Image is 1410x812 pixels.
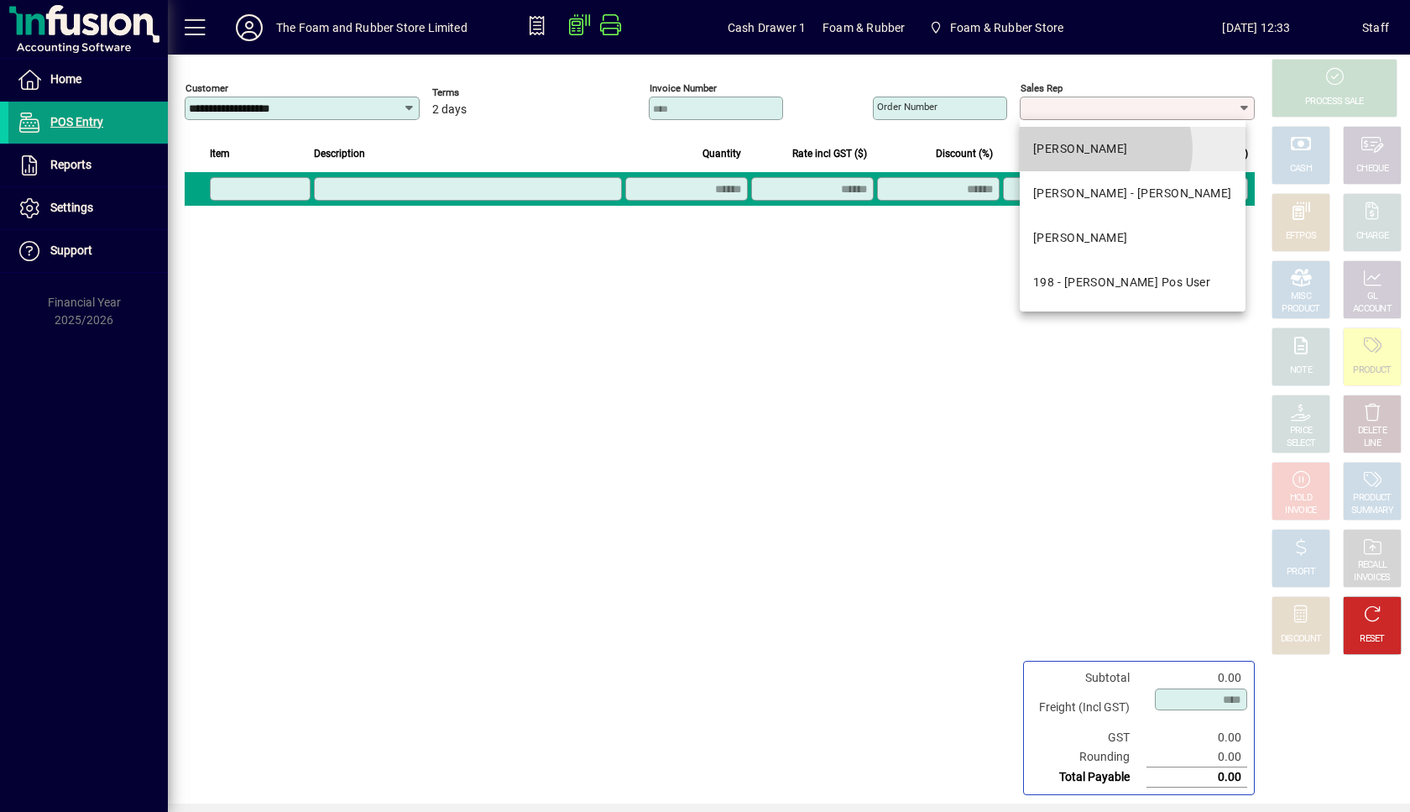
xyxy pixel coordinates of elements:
span: Quantity [702,144,741,163]
td: 0.00 [1146,728,1247,747]
div: RESET [1360,633,1385,646]
div: HOLD [1290,492,1312,505]
div: PROFIT [1287,566,1315,579]
div: DISCOUNT [1281,633,1321,646]
span: Rate incl GST ($) [792,144,867,163]
span: Support [50,244,92,257]
button: Profile [222,13,276,43]
span: POS Entry [50,115,103,128]
div: PROCESS SALE [1305,96,1364,108]
td: Subtotal [1031,668,1146,688]
div: CHEQUE [1356,163,1388,175]
span: Foam & Rubber Store [922,13,1070,43]
div: PRODUCT [1353,364,1391,377]
td: 0.00 [1146,747,1247,767]
span: Description [314,144,365,163]
td: 0.00 [1146,668,1247,688]
td: Total Payable [1031,767,1146,788]
div: RECALL [1358,559,1387,572]
mat-label: Customer [185,82,228,94]
mat-option: DAVE - Dave [1020,127,1245,171]
span: Settings [50,201,93,214]
mat-option: SHANE - Shane [1020,216,1245,260]
span: Home [50,72,81,86]
div: INVOICE [1285,505,1316,517]
span: Discount (%) [936,144,993,163]
div: 198 - [PERSON_NAME] Pos User [1033,274,1210,291]
div: DELETE [1358,425,1386,437]
div: PRODUCT [1353,492,1391,505]
div: SUMMARY [1351,505,1393,517]
td: GST [1031,728,1146,747]
div: ACCOUNT [1353,303,1392,316]
div: CASH [1290,163,1312,175]
a: Reports [8,144,168,186]
div: SELECT [1287,437,1316,450]
span: Foam & Rubber [822,14,905,41]
td: Rounding [1031,747,1146,767]
div: PRODUCT [1282,303,1319,316]
div: Staff [1362,14,1389,41]
div: LINE [1364,437,1381,450]
a: Home [8,59,168,101]
mat-label: Order number [877,101,937,113]
div: CHARGE [1356,230,1389,243]
div: PRICE [1290,425,1313,437]
mat-label: Sales rep [1021,82,1063,94]
mat-option: 198 - Shane Pos User [1020,260,1245,305]
td: Freight (Incl GST) [1031,688,1146,728]
mat-option: EMMA - Emma Ormsby [1020,171,1245,216]
div: INVOICES [1354,572,1390,584]
div: [PERSON_NAME] [1033,140,1128,158]
div: The Foam and Rubber Store Limited [276,14,467,41]
span: Foam & Rubber Store [950,14,1063,41]
div: MISC [1291,291,1311,303]
a: Settings [8,187,168,229]
mat-label: Invoice number [650,82,717,94]
a: Support [8,230,168,272]
span: Cash Drawer 1 [728,14,806,41]
span: Reports [50,158,91,171]
div: [PERSON_NAME] [1033,229,1128,247]
span: Terms [432,87,533,98]
span: [DATE] 12:33 [1151,14,1362,41]
span: Item [210,144,230,163]
div: NOTE [1290,364,1312,377]
div: GL [1367,291,1378,303]
div: [PERSON_NAME] - [PERSON_NAME] [1033,185,1232,202]
span: 2 days [432,103,467,117]
td: 0.00 [1146,767,1247,788]
div: EFTPOS [1286,230,1317,243]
